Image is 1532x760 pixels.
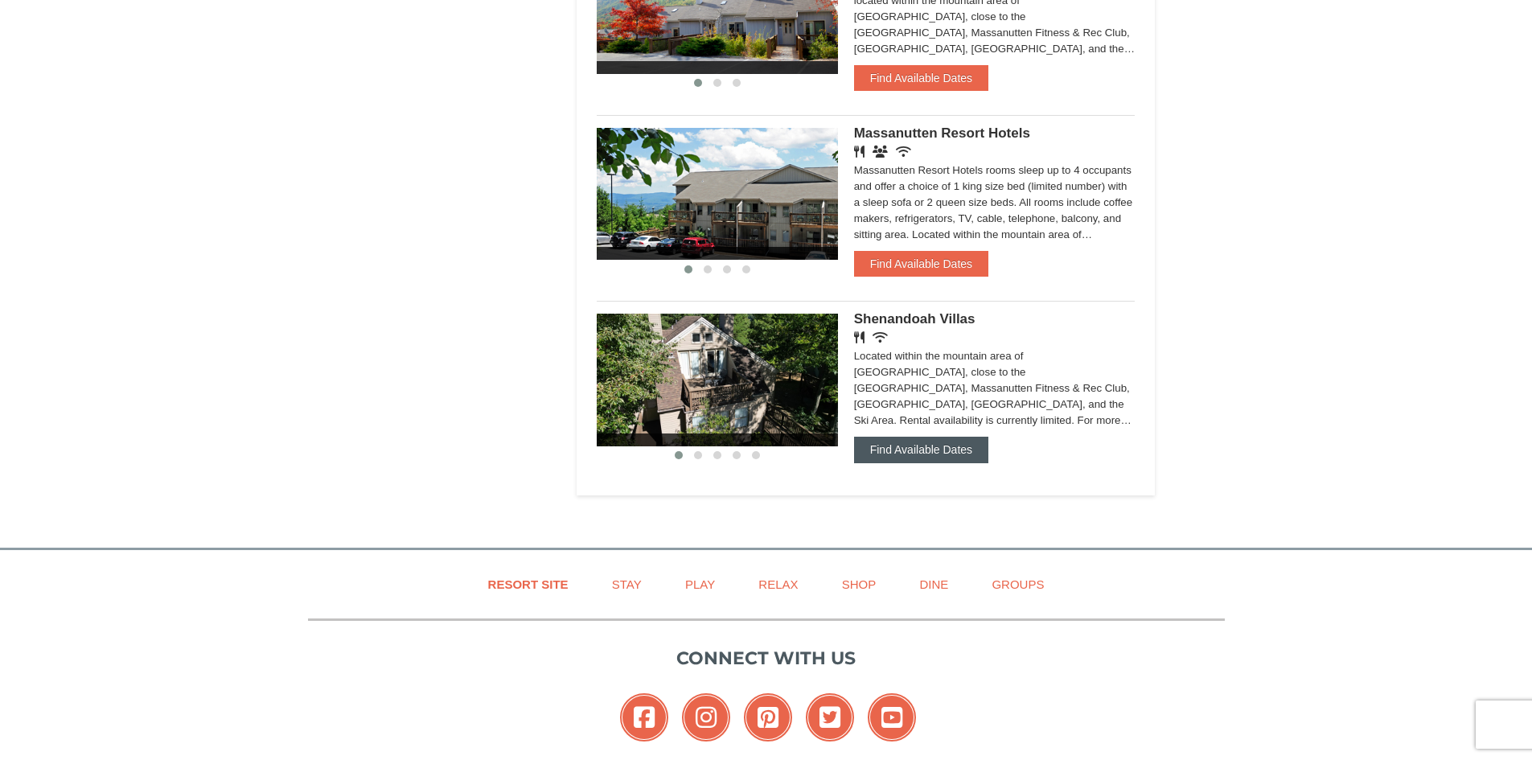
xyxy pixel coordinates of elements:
[854,146,865,158] i: Restaurant
[873,331,888,343] i: Wireless Internet (free)
[738,566,818,602] a: Relax
[854,348,1136,429] div: Located within the mountain area of [GEOGRAPHIC_DATA], close to the [GEOGRAPHIC_DATA], Massanutte...
[854,251,988,277] button: Find Available Dates
[592,566,662,602] a: Stay
[854,437,988,462] button: Find Available Dates
[822,566,897,602] a: Shop
[873,146,888,158] i: Banquet Facilities
[854,125,1030,141] span: Massanutten Resort Hotels
[854,65,988,91] button: Find Available Dates
[899,566,968,602] a: Dine
[665,566,735,602] a: Play
[308,645,1225,672] p: Connect with us
[854,162,1136,243] div: Massanutten Resort Hotels rooms sleep up to 4 occupants and offer a choice of 1 king size bed (li...
[468,566,589,602] a: Resort Site
[896,146,911,158] i: Wireless Internet (free)
[854,311,975,327] span: Shenandoah Villas
[854,331,865,343] i: Restaurant
[971,566,1064,602] a: Groups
